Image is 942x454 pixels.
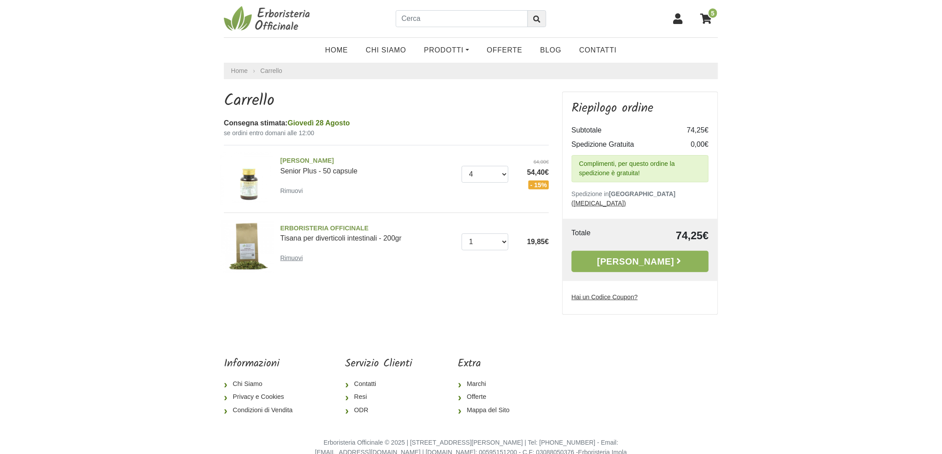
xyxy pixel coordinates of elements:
[673,123,709,137] td: 74,25€
[224,92,549,111] h1: Carrello
[609,190,676,197] b: [GEOGRAPHIC_DATA]
[572,123,673,137] td: Subtotale
[280,252,307,263] a: Rimuovi
[570,41,625,59] a: Contatti
[572,228,622,244] td: Totale
[478,41,532,59] a: OFFERTE
[572,200,626,207] a: ([MEDICAL_DATA])
[562,358,718,389] iframe: fb:page Facebook Social Plugin
[317,41,357,59] a: Home
[572,189,709,208] p: Spedizione in
[673,137,709,152] td: 0,00€
[458,358,517,370] h5: Extra
[528,181,549,189] span: - 15%
[532,41,571,59] a: Blog
[221,220,274,273] img: Tisana per diverticoli intestinali - 200gr
[280,185,307,196] a: Rimuovi
[458,404,517,417] a: Mappa del Sito
[288,119,350,127] span: Giovedì 28 Agosto
[572,293,638,302] label: Hai un Codice Coupon?
[572,155,709,182] div: Complimenti, per questo ordine la spedizione è gratuita!
[224,404,300,417] a: Condizioni di Vendita
[572,293,638,301] u: Hai un Codice Coupon?
[221,153,274,205] img: Senior Plus - 50 capsule
[224,118,549,129] div: Consegna stimata:
[280,156,455,175] a: [PERSON_NAME]Senior Plus - 50 capsule
[345,358,413,370] h5: Servizio Clienti
[260,67,282,74] a: Carrello
[458,378,517,391] a: Marchi
[231,66,248,76] a: Home
[458,390,517,404] a: Offerte
[622,228,709,244] td: 74,25€
[224,390,300,404] a: Privacy e Cookies
[415,41,478,59] a: Prodotti
[280,224,455,242] a: ERBORISTERIA OFFICINALETisana per diverticoli intestinali - 200gr
[527,238,549,245] span: 19,85€
[345,404,413,417] a: ODR
[280,156,455,166] span: [PERSON_NAME]
[357,41,415,59] a: Chi Siamo
[224,129,549,138] small: se ordini entro domani alle 12:00
[572,251,709,272] a: [PERSON_NAME]
[224,63,718,79] nav: breadcrumb
[224,358,300,370] h5: Informazioni
[345,378,413,391] a: Contatti
[572,137,673,152] td: Spedizione Gratuita
[280,254,303,261] small: Rimuovi
[572,101,709,116] h3: Riepilogo ordine
[224,5,313,32] img: Erboristeria Officinale
[515,167,549,178] span: 54,40€
[708,8,718,19] span: 5
[224,378,300,391] a: Chi Siamo
[515,158,549,166] del: 64,00€
[696,8,718,30] a: 5
[280,187,303,194] small: Rimuovi
[345,390,413,404] a: Resi
[280,224,455,233] span: ERBORISTERIA OFFICINALE
[396,10,528,27] input: Cerca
